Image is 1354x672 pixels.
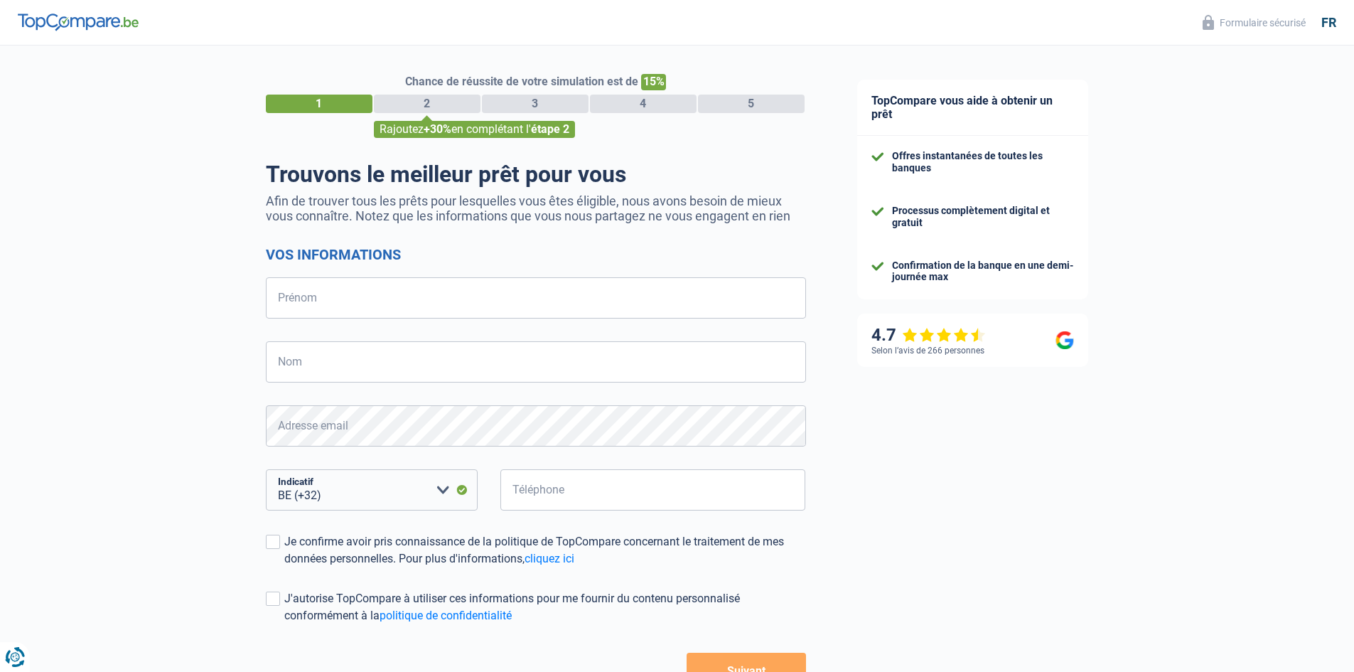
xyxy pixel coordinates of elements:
[531,122,569,136] span: étape 2
[871,325,986,346] div: 4.7
[266,161,806,188] h1: Trouvons le meilleur prêt pour vous
[266,95,372,113] div: 1
[892,150,1074,174] div: Offres instantanées de toutes les banques
[424,122,451,136] span: +30%
[871,346,984,356] div: Selon l’avis de 266 personnes
[266,246,806,263] h2: Vos informations
[374,95,480,113] div: 2
[892,205,1074,229] div: Processus complètement digital et gratuit
[284,533,806,567] div: Je confirme avoir pris connaissance de la politique de TopCompare concernant le traitement de mes...
[405,75,638,88] span: Chance de réussite de votre simulation est de
[857,80,1088,136] div: TopCompare vous aide à obtenir un prêt
[1194,11,1314,34] button: Formulaire sécurisé
[500,469,806,511] input: 401020304
[266,193,806,223] p: Afin de trouver tous les prêts pour lesquelles vous êtes éligible, nous avons besoin de mieux vou...
[380,609,512,622] a: politique de confidentialité
[892,260,1074,284] div: Confirmation de la banque en une demi-journée max
[590,95,697,113] div: 4
[641,74,666,90] span: 15%
[525,552,574,565] a: cliquez ici
[18,14,139,31] img: TopCompare Logo
[284,590,806,624] div: J'autorise TopCompare à utiliser ces informations pour me fournir du contenu personnalisé conform...
[1321,15,1336,31] div: fr
[698,95,805,113] div: 5
[482,95,589,113] div: 3
[374,121,575,138] div: Rajoutez en complétant l'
